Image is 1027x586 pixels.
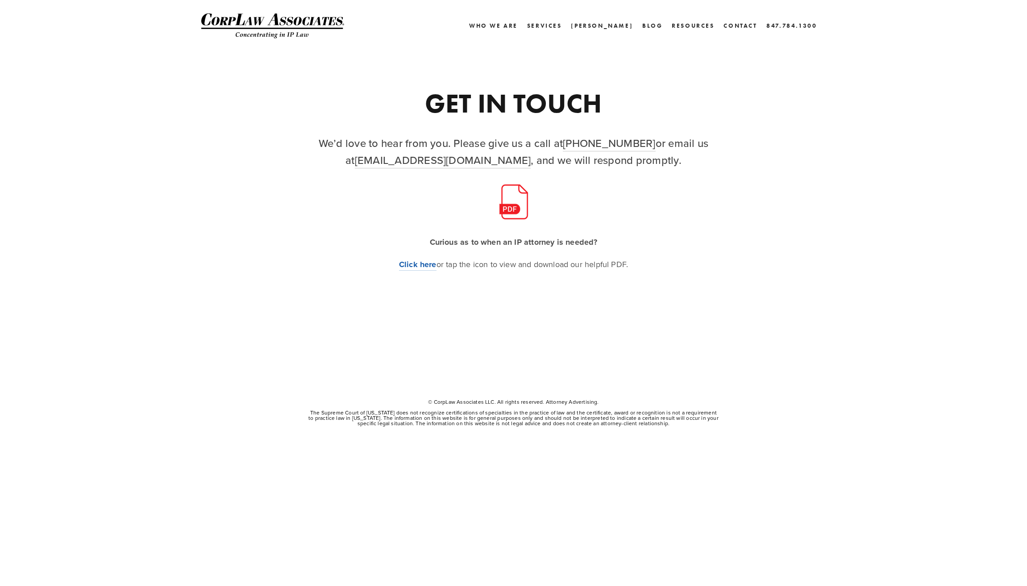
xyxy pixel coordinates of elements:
[672,22,714,29] a: Resources
[201,13,344,38] img: CorpLaw IP Law Firm
[563,135,655,151] a: [PHONE_NUMBER]
[355,152,531,168] a: [EMAIL_ADDRESS][DOMAIN_NAME]
[399,259,437,271] a: Click here
[571,19,633,32] a: [PERSON_NAME]
[308,134,719,169] h2: We’d love to hear from you. Please give us a call at or email us at , and we will respond promptly.
[723,19,757,32] a: Contact
[527,19,562,32] a: Services
[308,399,719,405] p: © CorpLaw Associates LLC. All rights reserved. Attorney Advertising.
[308,90,719,117] h1: GET IN TOUCH
[308,257,719,272] p: or tap the icon to view and download our helpful PDF.
[430,236,598,248] strong: Curious as to when an IP attorney is needed?
[642,19,662,32] a: Blog
[308,410,719,426] p: The Supreme Court of [US_STATE] does not recognize certifications of specialties in the practice ...
[496,184,532,220] img: pdf-icon.png
[469,19,518,32] a: Who We Are
[766,19,817,32] a: 847.784.1300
